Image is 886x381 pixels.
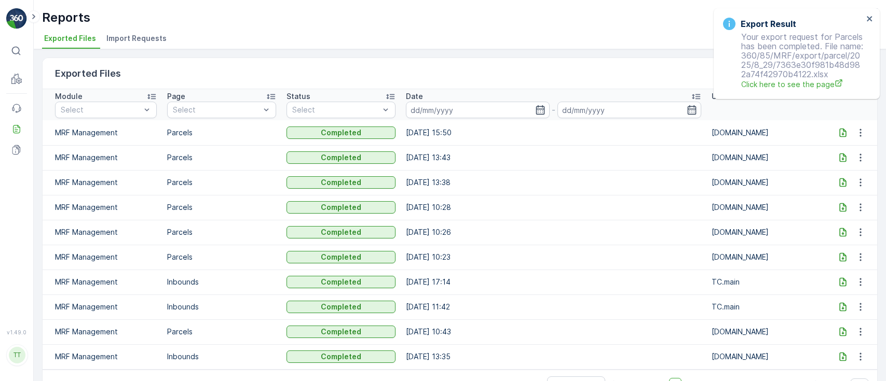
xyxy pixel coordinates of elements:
p: Page [167,91,185,102]
td: Parcels [162,319,281,344]
td: [DOMAIN_NAME] [706,245,826,270]
p: Completed [321,227,361,237]
td: MRF Management [43,120,162,145]
div: TT [9,347,25,363]
p: Select [292,105,379,115]
span: Import Requests [106,33,167,44]
td: [DATE] 10:26 [401,220,707,245]
p: Status [287,91,310,102]
td: [DOMAIN_NAME] [706,120,826,145]
p: Completed [321,351,361,362]
p: Date [406,91,423,102]
td: MRF Management [43,319,162,344]
td: TC.main [706,294,826,319]
td: MRF Management [43,344,162,369]
td: MRF Management [43,145,162,170]
p: Completed [321,252,361,262]
p: Completed [321,202,361,213]
td: [DATE] 10:43 [401,319,707,344]
td: [DATE] 11:42 [401,294,707,319]
p: Completed [321,177,361,188]
td: MRF Management [43,195,162,220]
td: Parcels [162,220,281,245]
td: MRF Management [43,294,162,319]
input: dd/mm/yyyy [557,102,701,118]
button: Completed [287,251,396,263]
button: Completed [287,226,396,238]
td: MRF Management [43,245,162,270]
p: Completed [321,128,361,138]
button: Completed [287,201,396,214]
p: Completed [321,327,361,337]
td: [DATE] 13:43 [401,145,707,170]
button: Completed [287,126,396,139]
p: Completed [321,152,361,163]
td: [DATE] 10:28 [401,195,707,220]
td: [DOMAIN_NAME] [706,319,826,344]
p: User [712,91,728,102]
td: Parcels [162,120,281,145]
h3: Export Result [741,18,796,30]
td: [DOMAIN_NAME] [706,195,826,220]
td: MRF Management [43,220,162,245]
button: close [866,15,874,24]
td: Parcels [162,145,281,170]
td: [DATE] 10:23 [401,245,707,270]
td: [DATE] 17:14 [401,270,707,294]
td: Inbounds [162,294,281,319]
p: - [552,104,555,116]
p: Completed [321,277,361,287]
span: v 1.49.0 [6,329,27,335]
p: Reports [42,9,90,26]
td: Parcels [162,195,281,220]
button: Completed [287,326,396,338]
span: Exported Files [44,33,96,44]
td: [DOMAIN_NAME] [706,220,826,245]
p: Select [173,105,260,115]
p: Exported Files [55,66,121,81]
button: Completed [287,176,396,189]
td: Inbounds [162,270,281,294]
img: logo [6,8,27,29]
p: Completed [321,302,361,312]
td: TC.main [706,270,826,294]
td: [DATE] 13:38 [401,170,707,195]
td: Parcels [162,245,281,270]
a: Click here to see the page [741,79,863,90]
button: TT [6,337,27,373]
td: MRF Management [43,170,162,195]
input: dd/mm/yyyy [406,102,550,118]
td: [DATE] 15:50 [401,120,707,145]
td: [DOMAIN_NAME] [706,344,826,369]
button: Completed [287,301,396,313]
button: Completed [287,151,396,164]
td: [DOMAIN_NAME] [706,145,826,170]
p: Your export request for Parcels has been completed. File name: 360/85/MRF/export/parcel/2025/8_29... [723,32,863,90]
td: [DATE] 13:35 [401,344,707,369]
td: [DOMAIN_NAME] [706,170,826,195]
button: Completed [287,350,396,363]
td: Inbounds [162,344,281,369]
td: Parcels [162,170,281,195]
p: Module [55,91,83,102]
td: MRF Management [43,270,162,294]
p: Select [61,105,141,115]
button: Completed [287,276,396,288]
